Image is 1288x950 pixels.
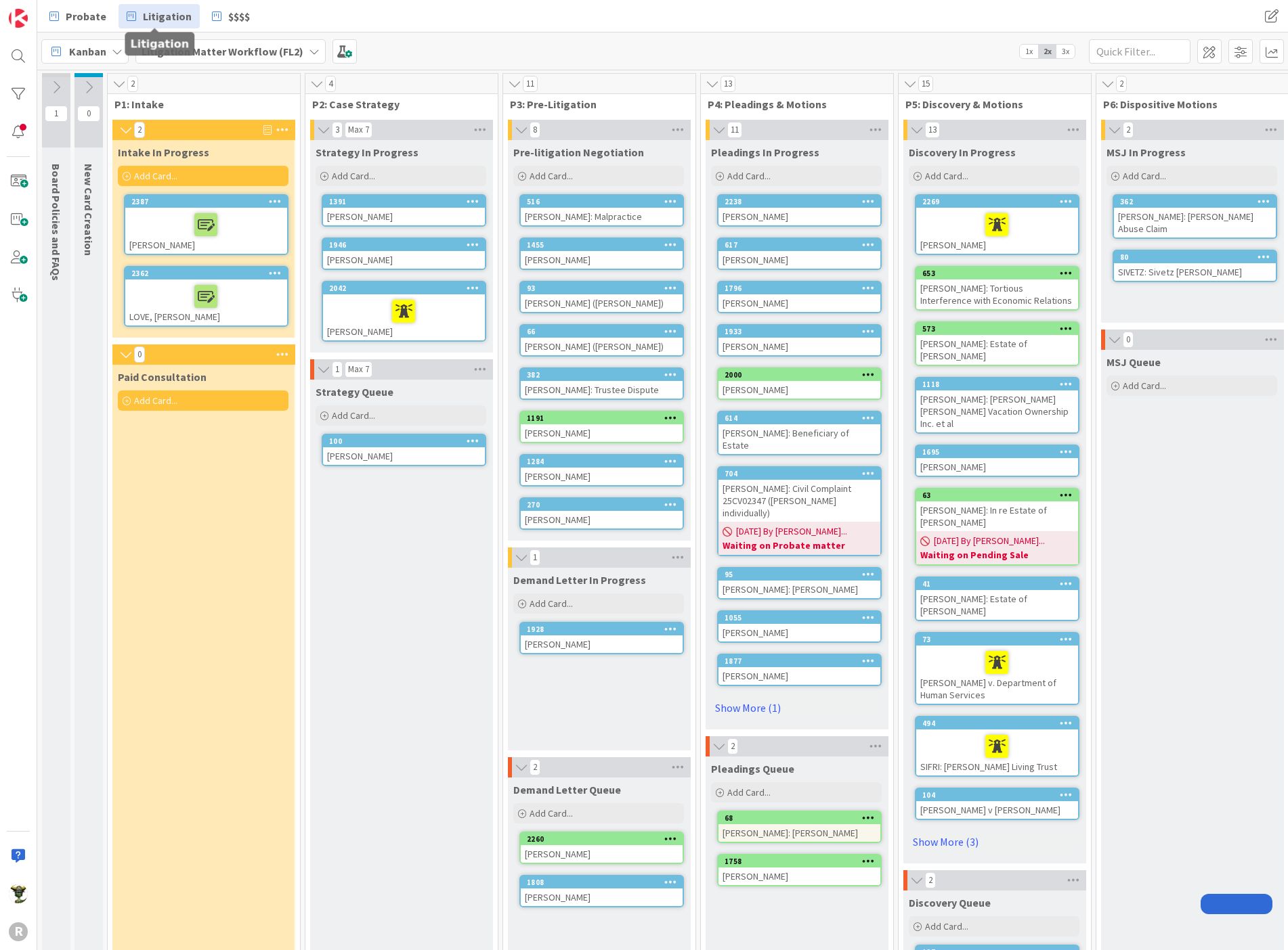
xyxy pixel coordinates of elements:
div: 1695 [922,447,1078,457]
a: 1877[PERSON_NAME] [717,654,882,686]
div: 1808 [527,878,683,887]
span: P1: Intake [114,97,283,111]
div: 704 [718,468,880,480]
a: 1191[PERSON_NAME] [519,411,684,443]
div: 41 [916,578,1078,590]
div: 2238 [725,197,880,206]
div: [PERSON_NAME]: [PERSON_NAME] [PERSON_NAME] Vacation Ownership Inc. et al [916,390,1078,432]
div: [PERSON_NAME]: Trustee Dispute [521,381,683,399]
div: 2000 [718,369,880,381]
div: 66 [527,327,683,336]
a: 93[PERSON_NAME] ([PERSON_NAME]) [519,281,684,313]
a: 2362LOVE, [PERSON_NAME] [124,266,288,327]
div: 2387 [131,197,287,206]
div: [PERSON_NAME]: [PERSON_NAME] Abuse Claim [1114,208,1276,237]
a: Show More (1) [711,697,882,719]
div: 362 [1120,197,1276,206]
div: 573[PERSON_NAME]: Estate of [PERSON_NAME] [916,323,1078,365]
span: MSJ In Progress [1107,145,1186,159]
div: 1191 [527,413,683,423]
div: 2269 [916,196,1078,208]
a: 73[PERSON_NAME] v. Department of Human Services [915,632,1079,705]
div: 63 [922,491,1078,500]
div: 104 [922,790,1078,800]
a: 2000[PERSON_NAME] [717,367,882,400]
a: 516[PERSON_NAME]: Malpractice [519,194,684,227]
a: 1695[PERSON_NAME] [915,445,1079,477]
a: Litigation [119,4,200,28]
a: 1118[PERSON_NAME]: [PERSON_NAME] [PERSON_NAME] Vacation Ownership Inc. et al [915,377,1079,434]
span: 11 [727,122,742,138]
span: 2 [127,76,138,92]
div: 382 [521,369,683,381]
div: [PERSON_NAME]: Beneficiary of Estate [718,424,880,454]
div: SIVETZ: Sivetz [PERSON_NAME] [1114,263,1276,281]
div: LOVE, [PERSON_NAME] [125,279,287,325]
div: 704[PERSON_NAME]: Civil Complaint 25CV02347 ([PERSON_NAME] individually) [718,468,880,522]
div: 95[PERSON_NAME]: [PERSON_NAME] [718,568,880,598]
div: 100[PERSON_NAME] [323,435,485,465]
div: 617 [718,239,880,251]
a: 1391[PERSON_NAME] [322,194,486,227]
div: 1284 [521,455,683,468]
div: [PERSON_NAME] [323,447,485,465]
a: 104[PERSON_NAME] v [PERSON_NAME] [915,788,1079,820]
a: 2238[PERSON_NAME] [717,194,882,227]
a: 2042[PERSON_NAME] [322,281,486,342]
div: 1055 [725,613,880,623]
div: 1284[PERSON_NAME] [521,455,683,485]
input: Quick Filter... [1089,39,1190,64]
div: [PERSON_NAME] [916,208,1078,254]
div: 93 [521,282,683,294]
a: 1933[PERSON_NAME] [717,324,882,357]
div: [PERSON_NAME] [521,468,683,485]
div: [PERSON_NAME]: [PERSON_NAME] [718,824,880,842]
div: 1455[PERSON_NAME] [521,239,683,269]
a: 382[PERSON_NAME]: Trustee Dispute [519,367,684,400]
span: [DATE] By [PERSON_NAME]... [934,534,1045,548]
span: Add Card... [332,409,375,422]
div: [PERSON_NAME] [521,424,683,442]
div: 362[PERSON_NAME]: [PERSON_NAME] Abuse Claim [1114,196,1276,237]
div: 73 [916,633,1078,646]
div: [PERSON_NAME] [323,208,485,225]
div: Max 7 [348,366,369,373]
div: 1808 [521,876,683,888]
div: 95 [725,570,880,579]
div: 1284 [527,457,683,466]
div: 1796 [718,282,880,294]
a: 614[PERSON_NAME]: Beneficiary of Estate [717,411,882,455]
div: [PERSON_NAME] [718,381,880,399]
div: 2260[PERSON_NAME] [521,833,683,863]
div: 1928[PERSON_NAME] [521,623,683,653]
span: 2 [727,738,738,754]
div: 653 [916,267,1078,279]
a: 1284[PERSON_NAME] [519,454,684,487]
div: 100 [323,435,485,447]
a: 41[PERSON_NAME]: Estate of [PERSON_NAME] [915,576,1079,621]
span: Paid Consultation [118,370,207,384]
div: [PERSON_NAME]: Tortious Interference with Economic Relations [916,279,1078,309]
div: 494 [916,717,1078,729]
div: 104 [916,789,1078,801]
div: 41[PERSON_NAME]: Estate of [PERSON_NAME] [916,578,1078,620]
div: 516[PERSON_NAME]: Malpractice [521,196,683,225]
span: 2 [134,122,145,138]
span: 11 [523,76,538,92]
a: 66[PERSON_NAME] ([PERSON_NAME]) [519,324,684,357]
div: Max 7 [348,127,369,133]
a: 2387[PERSON_NAME] [124,194,288,255]
span: Intake In Progress [118,145,209,159]
div: 382 [527,370,683,380]
div: 93 [527,284,683,293]
img: Visit kanbanzone.com [9,9,28,28]
a: 80SIVETZ: Sivetz [PERSON_NAME] [1113,250,1277,282]
div: 2387 [125,196,287,208]
span: Add Card... [727,170,771,182]
span: New Card Creation [82,164,95,256]
div: 1191[PERSON_NAME] [521,412,683,442]
span: P4: Pleadings & Motions [708,97,876,111]
div: 66[PERSON_NAME] ([PERSON_NAME]) [521,325,683,355]
div: 653[PERSON_NAME]: Tortious Interference with Economic Relations [916,267,1078,309]
div: 573 [922,324,1078,334]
